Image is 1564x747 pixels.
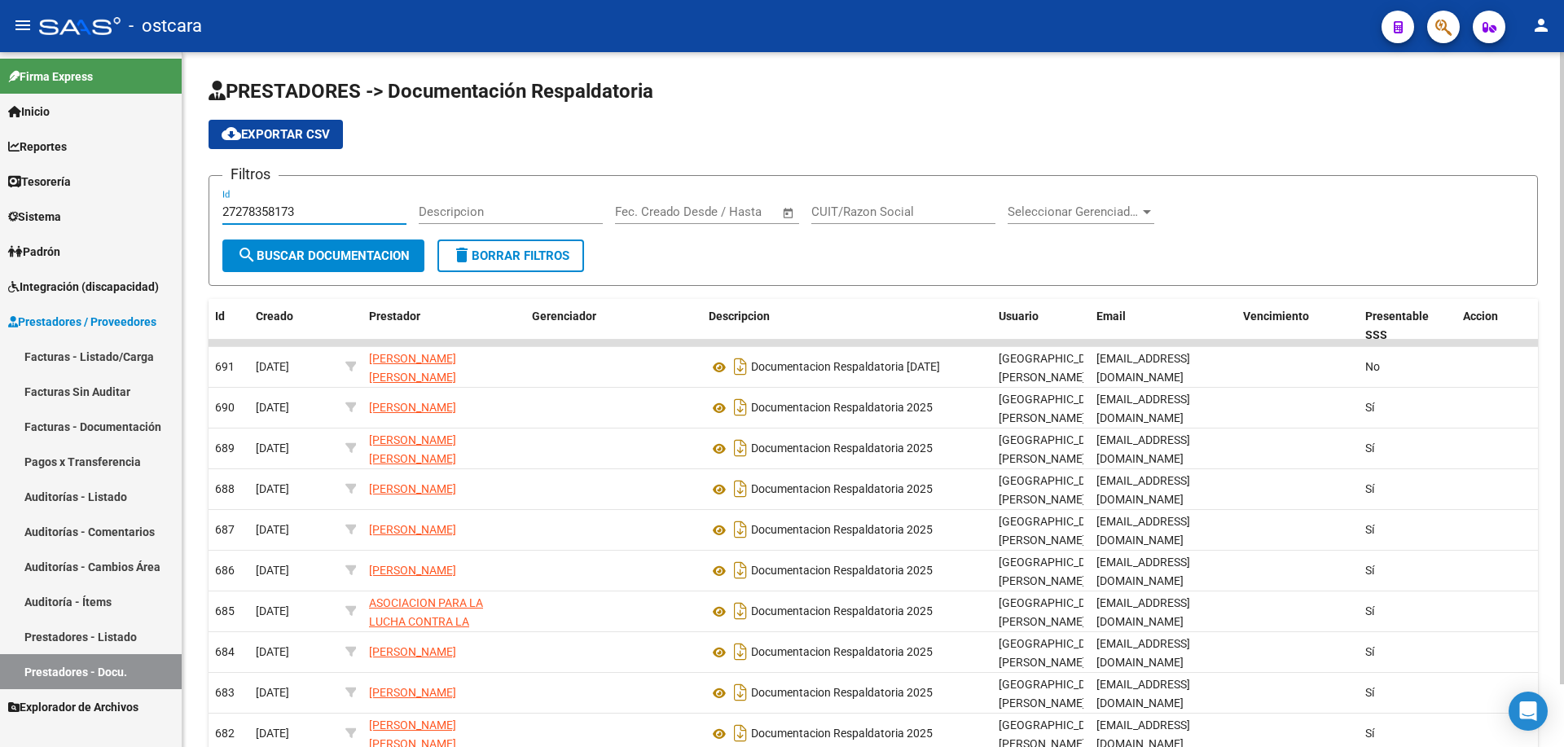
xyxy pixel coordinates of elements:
i: Descargar documento [730,639,751,665]
i: Descargar documento [730,394,751,420]
span: Presentable SSS [1365,310,1429,341]
span: Firma Express [8,68,93,86]
span: PRESTADORES -> Documentación Respaldatoria [209,80,653,103]
mat-icon: delete [452,245,472,265]
datatable-header-cell: Gerenciador [525,299,702,353]
span: 683 [215,686,235,699]
span: Documentacion Respaldatoria 2025 [751,646,933,659]
span: [EMAIL_ADDRESS][DOMAIN_NAME] [1096,596,1190,628]
span: Sistema [8,208,61,226]
span: [EMAIL_ADDRESS][DOMAIN_NAME] [1096,556,1190,587]
datatable-header-cell: Presentable SSS [1359,299,1456,353]
span: [GEOGRAPHIC_DATA][PERSON_NAME] - [999,474,1109,525]
datatable-header-cell: Usuario [992,299,1090,353]
i: Descargar documento [730,435,751,461]
span: Sí [1365,564,1374,577]
span: [PERSON_NAME] [369,564,456,577]
span: [PERSON_NAME] [369,401,456,414]
span: Documentacion Respaldatoria 2025 [751,483,933,496]
span: [GEOGRAPHIC_DATA][PERSON_NAME] - [999,393,1109,443]
span: Usuario [999,310,1039,323]
span: Vencimiento [1243,310,1309,323]
span: Sí [1365,442,1374,455]
datatable-header-cell: Vencimiento [1237,299,1359,353]
datatable-header-cell: Email [1090,299,1237,353]
span: [GEOGRAPHIC_DATA][PERSON_NAME] - [999,352,1109,402]
span: [GEOGRAPHIC_DATA][PERSON_NAME] - [999,678,1109,728]
span: ASOCIACION PARA LA LUCHA CONTRA LA PARALISIS INFANTIL [PERSON_NAME] [369,596,483,665]
span: Documentacion Respaldatoria 2025 [751,442,933,455]
span: [PERSON_NAME] [369,686,456,699]
button: Exportar CSV [209,120,343,149]
span: [EMAIL_ADDRESS][DOMAIN_NAME] [1096,352,1190,384]
span: Prestador [369,310,420,323]
span: [DATE] [256,523,289,536]
span: Accion [1463,310,1498,323]
i: Descargar documento [730,598,751,624]
span: [GEOGRAPHIC_DATA][PERSON_NAME] - [999,596,1109,647]
span: Prestadores / Proveedores [8,313,156,331]
datatable-header-cell: Prestador [362,299,525,353]
span: Gerenciador [532,310,596,323]
datatable-header-cell: Descripcion [702,299,993,353]
span: [PERSON_NAME] [369,645,456,658]
span: [PERSON_NAME] [PERSON_NAME] [369,352,456,384]
span: [PERSON_NAME] [369,482,456,495]
span: Padrón [8,243,60,261]
button: Buscar Documentacion [222,239,424,272]
span: 689 [215,442,235,455]
span: Documentacion Respaldatoria 2025 [751,565,933,578]
span: 688 [215,482,235,495]
button: Borrar Filtros [437,239,584,272]
span: Sí [1365,482,1374,495]
span: Documentacion Respaldatoria 2025 [751,687,933,700]
span: Reportes [8,138,67,156]
datatable-header-cell: Accion [1456,299,1538,353]
h3: Filtros [222,163,279,186]
span: [GEOGRAPHIC_DATA][PERSON_NAME] - [999,637,1109,688]
span: 690 [215,401,235,414]
span: 682 [215,727,235,740]
span: [EMAIL_ADDRESS][DOMAIN_NAME] [1096,515,1190,547]
span: 684 [215,645,235,658]
span: 687 [215,523,235,536]
span: Integración (discapacidad) [8,278,159,296]
span: Sí [1365,727,1374,740]
span: [EMAIL_ADDRESS][DOMAIN_NAME] [1096,393,1190,424]
i: Descargar documento [730,516,751,543]
span: Documentacion Respaldatoria 2025 [751,524,933,537]
span: [DATE] [256,564,289,577]
span: [DATE] [256,727,289,740]
i: Descargar documento [730,679,751,705]
span: Id [215,310,225,323]
span: [DATE] [256,482,289,495]
span: Descripcion [709,310,770,323]
span: Documentacion Respaldatoria 2025 [751,605,933,618]
span: [GEOGRAPHIC_DATA][PERSON_NAME] - [999,515,1109,565]
span: [DATE] [256,686,289,699]
span: [DATE] [256,360,289,373]
mat-icon: cloud_download [222,124,241,143]
span: [PERSON_NAME] [PERSON_NAME] [369,433,456,465]
span: Sí [1365,686,1374,699]
span: Sí [1365,604,1374,617]
i: Descargar documento [730,476,751,502]
button: Open calendar [780,204,798,222]
span: [EMAIL_ADDRESS][DOMAIN_NAME] [1096,678,1190,710]
div: Open Intercom Messenger [1509,692,1548,731]
span: Inicio [8,103,50,121]
span: Buscar Documentacion [237,248,410,263]
span: Sí [1365,523,1374,536]
span: [GEOGRAPHIC_DATA][PERSON_NAME] - [999,433,1109,484]
span: Sí [1365,645,1374,658]
span: Borrar Filtros [452,248,569,263]
input: Fecha inicio [615,204,681,219]
span: [DATE] [256,645,289,658]
span: [PERSON_NAME] [369,523,456,536]
span: 685 [215,604,235,617]
span: 686 [215,564,235,577]
span: Seleccionar Gerenciador [1008,204,1140,219]
i: Descargar documento [730,720,751,746]
span: Exportar CSV [222,127,330,142]
span: Tesorería [8,173,71,191]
